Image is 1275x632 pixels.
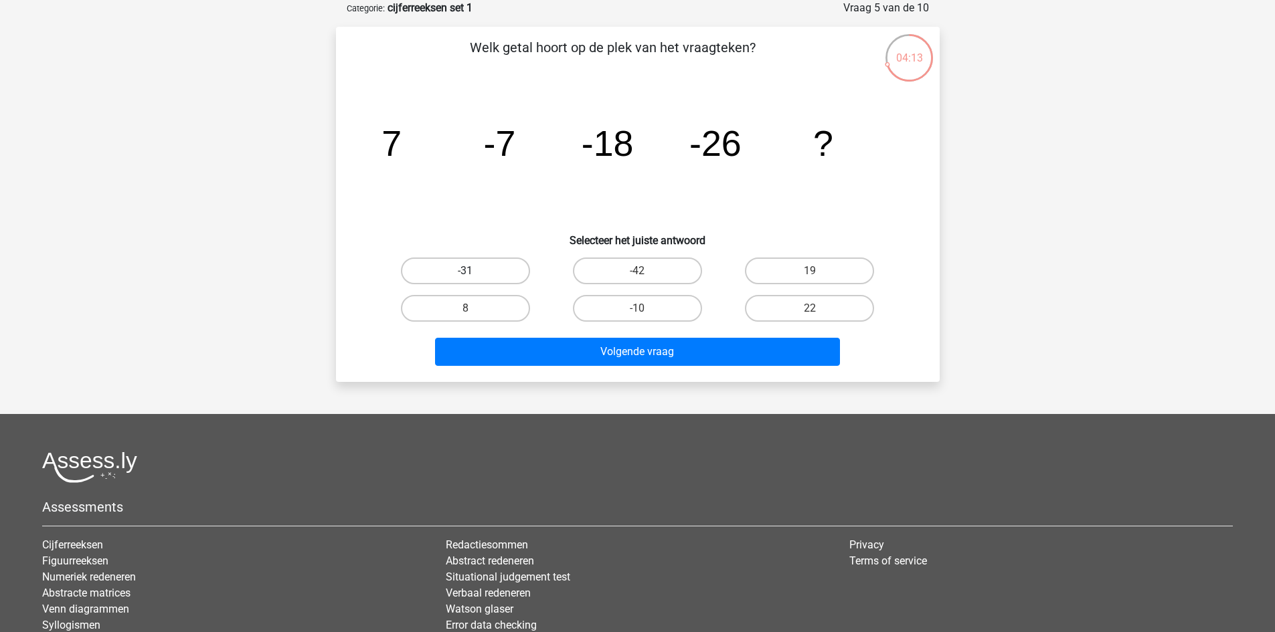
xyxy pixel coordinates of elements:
[42,499,1233,515] h5: Assessments
[849,554,927,567] a: Terms of service
[573,257,702,284] label: -42
[483,123,515,163] tspan: -7
[401,257,530,284] label: -31
[581,123,633,163] tspan: -18
[42,619,100,631] a: Syllogismen
[42,451,137,483] img: Assessly logo
[42,570,136,583] a: Numeriek redeneren
[401,295,530,322] label: 8
[446,619,537,631] a: Error data checking
[849,538,884,551] a: Privacy
[42,554,108,567] a: Figuurreeksen
[573,295,702,322] label: -10
[884,33,934,66] div: 04:13
[745,257,874,284] label: 19
[388,1,473,14] strong: cijferreeksen set 1
[813,123,833,163] tspan: ?
[446,554,534,567] a: Abstract redeneren
[42,603,129,615] a: Venn diagrammen
[42,538,103,551] a: Cijferreeksen
[446,587,531,599] a: Verbaal redeneren
[446,570,570,583] a: Situational judgement test
[42,587,131,599] a: Abstracte matrices
[689,123,742,163] tspan: -26
[435,338,840,366] button: Volgende vraag
[381,123,402,163] tspan: 7
[745,295,874,322] label: 22
[446,538,528,551] a: Redactiesommen
[347,3,385,13] small: Categorie:
[446,603,513,615] a: Watson glaser
[357,37,868,78] p: Welk getal hoort op de plek van het vraagteken?
[357,223,918,247] h6: Selecteer het juiste antwoord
